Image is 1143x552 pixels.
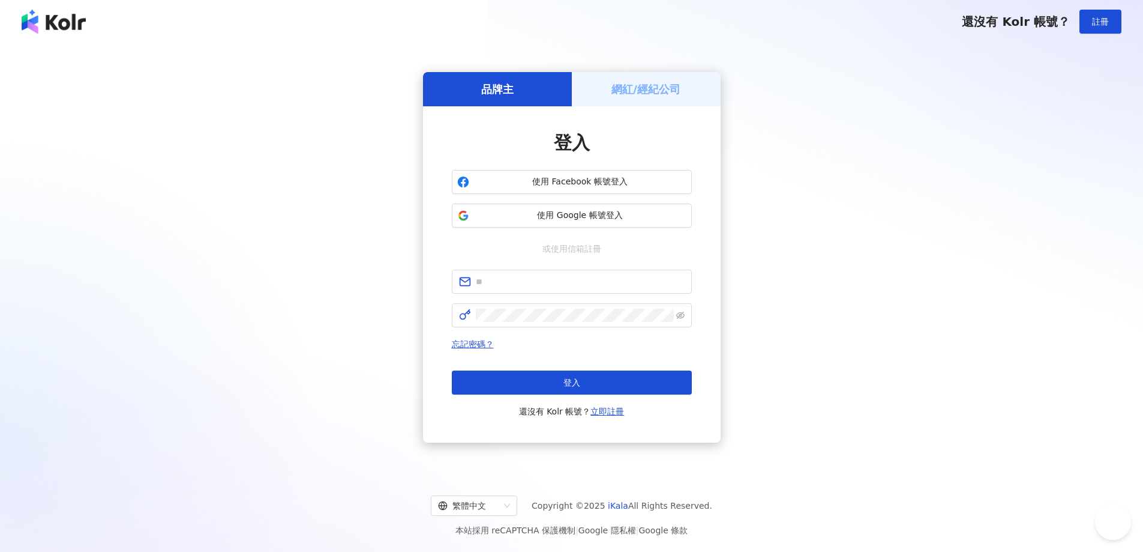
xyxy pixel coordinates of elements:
[1095,504,1131,540] iframe: Help Scout Beacon - Open
[438,496,499,515] div: 繁體中文
[590,407,624,416] a: 立即註冊
[608,501,628,511] a: iKala
[474,210,686,222] span: 使用 Google 帳號登入
[1092,17,1109,26] span: 註冊
[455,523,688,538] span: 本站採用 reCAPTCHA 保護機制
[532,499,712,513] span: Copyright © 2025 All Rights Reserved.
[519,404,625,419] span: 還沒有 Kolr 帳號？
[1079,10,1121,34] button: 註冊
[22,10,86,34] img: logo
[575,526,578,535] span: |
[676,311,685,320] span: eye-invisible
[636,526,639,535] span: |
[962,14,1070,29] span: 還沒有 Kolr 帳號？
[452,204,692,228] button: 使用 Google 帳號登入
[638,526,688,535] a: Google 條款
[452,339,494,349] a: 忘記密碼？
[554,132,590,153] span: 登入
[481,82,514,97] h5: 品牌主
[563,378,580,387] span: 登入
[474,176,686,188] span: 使用 Facebook 帳號登入
[534,242,610,255] span: 或使用信箱註冊
[452,170,692,194] button: 使用 Facebook 帳號登入
[452,371,692,395] button: 登入
[578,526,636,535] a: Google 隱私權
[611,82,680,97] h5: 網紅/經紀公司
